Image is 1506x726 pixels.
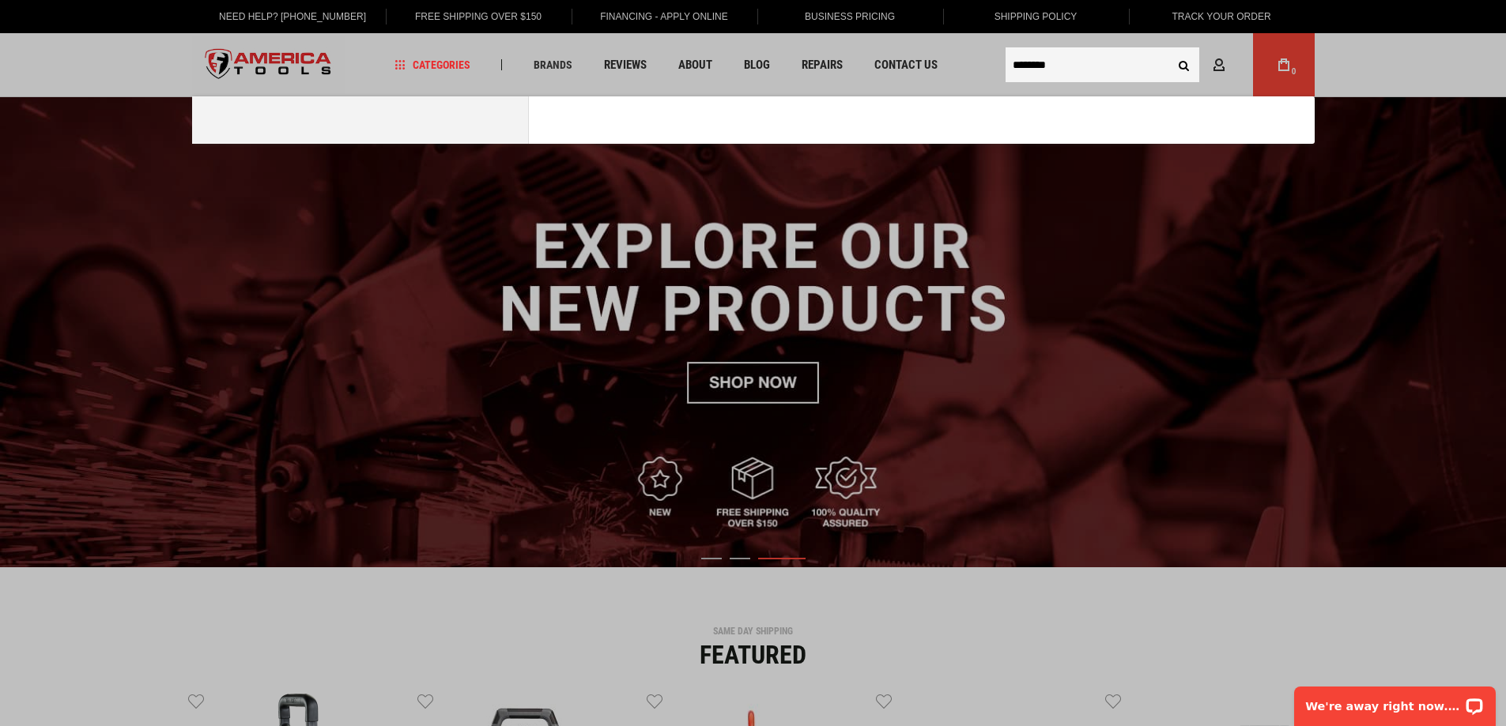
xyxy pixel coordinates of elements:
span: Brands [534,59,572,70]
button: Search [1169,50,1199,80]
a: Categories [387,55,477,76]
iframe: LiveChat chat widget [1284,676,1506,726]
span: Categories [394,59,470,70]
a: Brands [527,55,579,76]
